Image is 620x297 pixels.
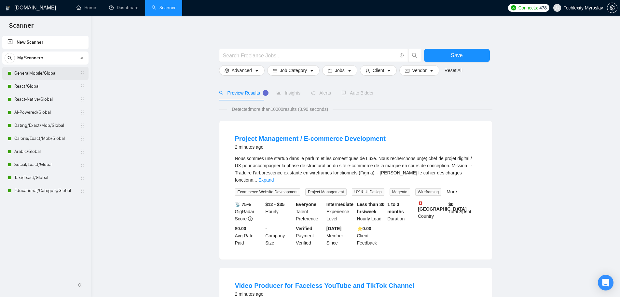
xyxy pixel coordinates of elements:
img: upwork-logo.png [511,5,516,10]
button: folderJobscaret-down [322,65,357,76]
a: React-Native/Global [14,93,76,106]
span: Connects: [518,4,538,11]
a: New Scanner [7,36,83,49]
a: Video Producer for Faceless YouTube and TikTok Channel [235,282,414,289]
button: userClientcaret-down [360,65,397,76]
a: Reset All [445,67,462,74]
span: user [365,68,370,73]
a: searchScanner [152,5,176,10]
button: Save [424,49,490,62]
span: Job Category [280,67,307,74]
li: New Scanner [2,36,89,49]
span: Ecommerce Website Development [235,188,300,196]
li: My Scanners [2,52,89,197]
span: search [408,52,421,58]
b: Intermediate [326,202,353,207]
span: search [5,56,15,60]
b: - [265,226,267,231]
span: Jobs [335,67,345,74]
span: Auto Bidder [341,90,374,96]
b: Verified [296,226,312,231]
span: notification [311,91,315,95]
a: setting [607,5,617,10]
div: 2 minutes ago [235,143,386,151]
a: Social/Exact/Global [14,158,76,171]
div: Experience Level [325,201,356,222]
span: Magento [390,188,410,196]
span: holder [80,149,85,154]
span: Client [373,67,384,74]
div: Client Feedback [356,225,386,246]
span: Preview Results [219,90,266,96]
span: ... [253,177,257,183]
div: Tooltip anchor [263,90,269,96]
div: Hourly [264,201,295,222]
b: 📡 75% [235,202,251,207]
a: Expand [258,177,274,183]
span: caret-down [255,68,259,73]
span: My Scanners [17,52,43,65]
a: Taxi/Exact/Global [14,171,76,184]
span: holder [80,97,85,102]
div: Payment Verified [295,225,325,246]
span: holder [80,175,85,180]
span: search [219,91,224,95]
a: More... [447,189,461,194]
div: Nous sommes une startup dans le parfum et les comestiques de Luxe. Nous recherchons un(e) chef de... [235,155,476,184]
div: Company Size [264,225,295,246]
a: Calorie/Exact/Mob/Global [14,132,76,145]
button: barsJob Categorycaret-down [267,65,320,76]
div: Country [417,201,447,222]
b: [DATE] [326,226,341,231]
span: setting [225,68,229,73]
span: Save [451,51,462,59]
span: idcard [405,68,409,73]
span: Vendor [412,67,426,74]
a: dashboardDashboard [109,5,139,10]
b: $12 - $35 [265,202,284,207]
span: Scanner [4,21,39,35]
button: idcardVendorcaret-down [399,65,439,76]
span: caret-down [429,68,434,73]
span: Wireframing [415,188,442,196]
b: ⭐️ 0.00 [357,226,371,231]
span: folder [328,68,332,73]
span: Alerts [311,90,331,96]
div: Avg Rate Paid [234,225,264,246]
span: caret-down [310,68,314,73]
span: holder [80,123,85,128]
span: bars [273,68,277,73]
img: 🇨🇭 [418,201,423,205]
b: 1 to 3 months [387,202,404,214]
span: robot [341,91,346,95]
b: [GEOGRAPHIC_DATA] [418,201,467,212]
img: logo [6,3,10,13]
div: GigRadar Score [234,201,264,222]
span: holder [80,162,85,167]
input: Search Freelance Jobs... [223,52,397,60]
button: search [408,49,421,62]
div: Duration [386,201,417,222]
a: homeHome [76,5,96,10]
b: $ 0 [448,202,454,207]
span: double-left [77,282,84,288]
span: area-chart [276,91,281,95]
span: setting [607,5,617,10]
button: settingAdvancedcaret-down [219,65,265,76]
b: Less than 30 hrs/week [357,202,385,214]
span: holder [80,84,85,89]
div: Talent Preference [295,201,325,222]
a: Arabic/Global [14,145,76,158]
span: holder [80,188,85,193]
span: holder [80,110,85,115]
button: search [5,53,15,63]
span: Insights [276,90,300,96]
span: info-circle [400,53,404,58]
div: Open Intercom Messenger [598,275,613,290]
span: Nous sommes une startup dans le parfum et les comestiques de Luxe. Nous recherchons un(e) chef de... [235,156,473,183]
a: AI-Powered/Global [14,106,76,119]
div: Total Spent [447,201,478,222]
span: holder [80,71,85,76]
a: Project Management / E-commerce Development [235,135,386,142]
button: setting [607,3,617,13]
